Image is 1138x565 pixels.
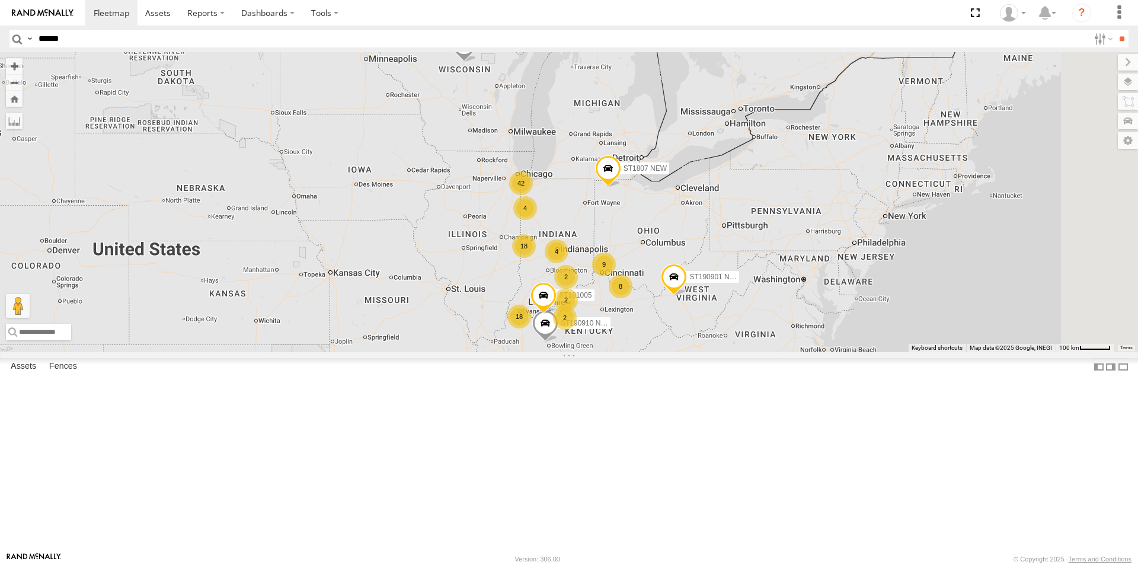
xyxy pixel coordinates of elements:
div: 2 [553,306,577,330]
span: Map data ©2025 Google, INEGI [970,344,1052,351]
i: ? [1072,4,1091,23]
div: 8 [609,274,632,298]
div: 2 [554,288,578,312]
div: 18 [507,305,531,328]
button: Zoom Home [6,91,23,107]
div: 4 [513,196,537,220]
label: Search Query [25,30,34,47]
a: Terms [1120,345,1133,350]
div: 9 [592,253,616,276]
span: 100 km [1059,344,1079,351]
label: Measure [6,113,23,129]
label: Hide Summary Table [1117,358,1129,375]
a: Terms and Conditions [1069,556,1131,563]
button: Drag Pegman onto the map to open Street View [6,294,30,318]
span: ST181005 [559,291,592,299]
div: Eric Hargrove [996,4,1030,22]
button: Keyboard shortcuts [912,344,963,352]
label: Dock Summary Table to the Right [1105,358,1117,375]
div: © Copyright 2025 - [1014,556,1131,563]
a: Visit our Website [7,553,61,565]
label: Fences [43,359,83,375]
span: ST190910 NEW [561,319,612,327]
div: 4 [545,240,568,263]
label: Assets [5,359,42,375]
div: 2 [554,265,578,289]
button: Zoom in [6,58,23,74]
button: Zoom out [6,74,23,91]
div: 18 [512,234,536,258]
label: Search Filter Options [1089,30,1115,47]
button: Map Scale: 100 km per 49 pixels [1056,344,1114,352]
img: rand-logo.svg [12,9,73,17]
div: Version: 306.00 [515,556,560,563]
label: Dock Summary Table to the Left [1093,358,1105,375]
label: Map Settings [1118,132,1138,149]
span: ST1807 NEW [624,164,667,173]
div: 42 [509,171,533,195]
span: ST190901 NEW [689,273,741,281]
